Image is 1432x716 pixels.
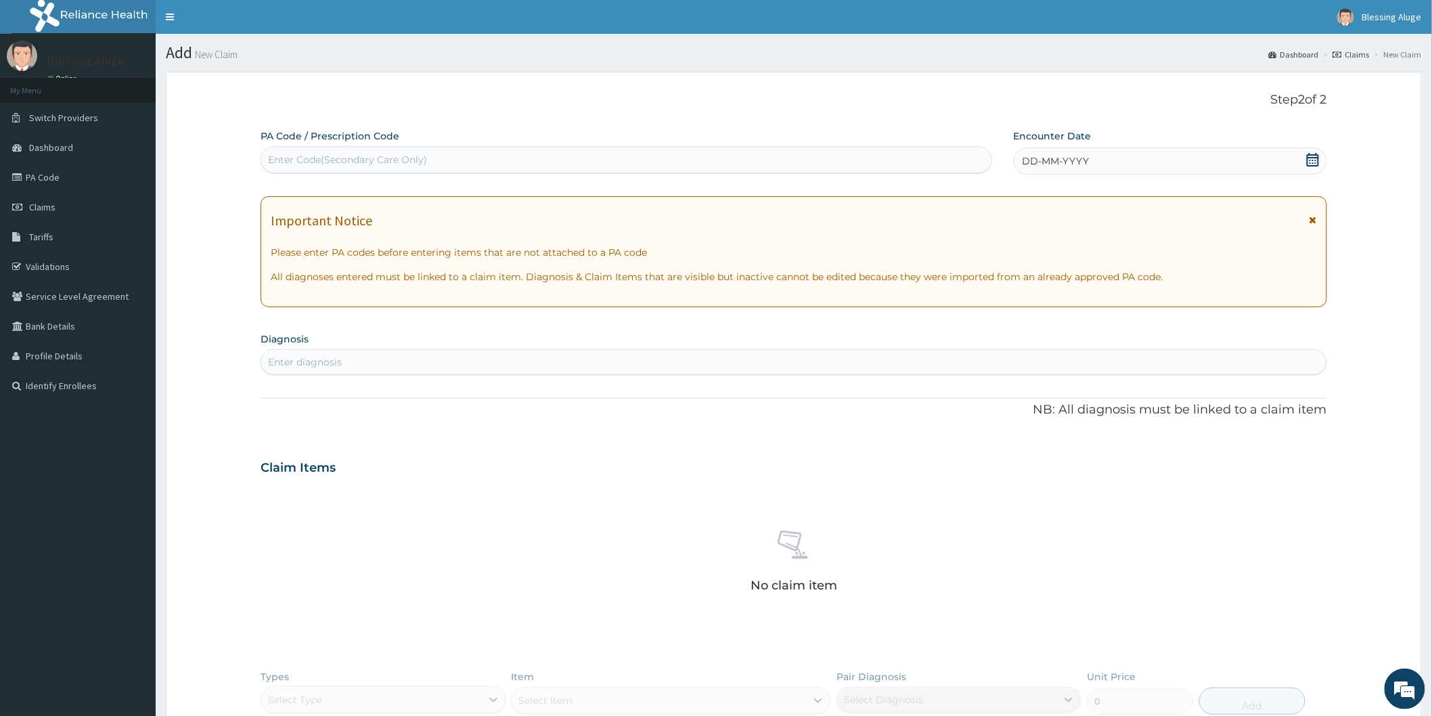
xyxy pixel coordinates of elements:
[70,76,227,93] div: Chat with us now
[222,7,254,39] div: Minimize live chat window
[7,41,37,71] img: User Image
[271,213,372,228] h1: Important Notice
[271,246,1317,259] p: Please enter PA codes before entering items that are not attached to a PA code
[1362,11,1422,23] span: Blessing Aluge
[29,141,73,154] span: Dashboard
[1371,49,1422,60] li: New Claim
[261,401,1327,419] p: NB: All diagnosis must be linked to a claim item
[25,68,55,102] img: d_794563401_company_1708531726252_794563401
[47,55,125,67] p: Blessing Aluge
[1269,49,1319,60] a: Dashboard
[1014,129,1092,143] label: Encounter Date
[29,231,53,243] span: Tariffs
[1023,154,1090,168] span: DD-MM-YYYY
[47,74,80,83] a: Online
[79,171,187,307] span: We're online!
[268,153,427,166] div: Enter Code(Secondary Care Only)
[751,579,837,592] p: No claim item
[261,93,1327,108] p: Step 2 of 2
[192,49,238,60] small: New Claim
[29,112,98,124] span: Switch Providers
[261,332,309,346] label: Diagnosis
[29,201,55,213] span: Claims
[271,270,1317,284] p: All diagnoses entered must be linked to a claim item. Diagnosis & Claim Items that are visible bu...
[261,129,399,143] label: PA Code / Prescription Code
[7,370,258,417] textarea: Type your message and hit 'Enter'
[268,355,342,369] div: Enter diagnosis
[166,44,1422,62] h1: Add
[1333,49,1370,60] a: Claims
[261,461,336,476] h3: Claim Items
[1337,9,1354,26] img: User Image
